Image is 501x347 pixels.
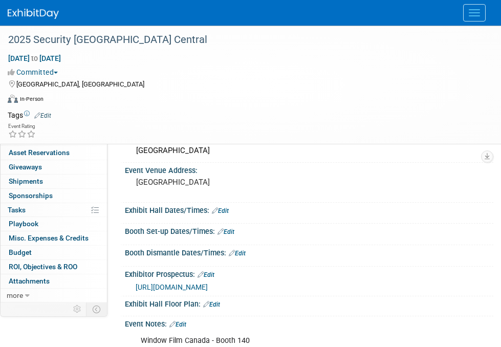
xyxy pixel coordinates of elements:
div: Booth Dismantle Dates/Times: [125,245,493,258]
td: Toggle Event Tabs [86,302,107,316]
div: [GEOGRAPHIC_DATA] [133,143,486,159]
div: In-Person [19,95,43,103]
a: Edit [34,112,51,119]
a: Budget [1,246,107,259]
div: Event Format [8,93,488,109]
a: Giveaways [1,160,107,174]
span: ROI, Objectives & ROO [9,263,77,271]
span: [DATE] [DATE] [8,54,61,63]
a: Edit [169,321,186,328]
div: Exhibit Hall Floor Plan: [125,296,493,310]
a: Attachments [1,274,107,288]
td: Tags [8,110,51,120]
a: Asset Reservations [1,146,107,160]
span: more [7,291,23,299]
div: Exhibitor Prospectus: [125,267,493,280]
a: Playbook [1,217,107,231]
a: Shipments [1,175,107,188]
a: Tasks [1,203,107,217]
a: more [1,289,107,302]
a: Edit [212,207,229,214]
div: Event Venue Address: [125,163,493,176]
a: Edit [203,301,220,308]
img: ExhibitDay [8,9,59,19]
div: 2025 Security [GEOGRAPHIC_DATA] Central [5,31,481,49]
a: [URL][DOMAIN_NAME] [136,283,208,291]
span: Shipments [9,177,43,185]
span: Budget [9,248,32,256]
span: Playbook [9,220,38,228]
span: Sponsorships [9,191,53,200]
span: Attachments [9,277,50,285]
div: Event Rating [8,124,36,129]
div: Event Notes: [125,316,493,330]
span: Misc. Expenses & Credits [9,234,89,242]
div: Exhibit Hall Dates/Times: [125,203,493,216]
pre: [GEOGRAPHIC_DATA] [136,178,482,187]
button: Committed [8,67,62,77]
a: ROI, Objectives & ROO [1,260,107,274]
a: Misc. Expenses & Credits [1,231,107,245]
a: Sponsorships [1,189,107,203]
a: Edit [198,271,214,278]
span: [GEOGRAPHIC_DATA], [GEOGRAPHIC_DATA] [16,80,144,88]
div: Booth Set-up Dates/Times: [125,224,493,237]
img: Format-Inperson.png [8,95,18,103]
button: Menu [463,4,486,21]
a: Edit [229,250,246,257]
span: Asset Reservations [9,148,70,157]
span: Tasks [8,206,26,214]
td: Personalize Event Tab Strip [69,302,86,316]
span: Giveaways [9,163,42,171]
a: Edit [217,228,234,235]
span: to [30,54,39,62]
